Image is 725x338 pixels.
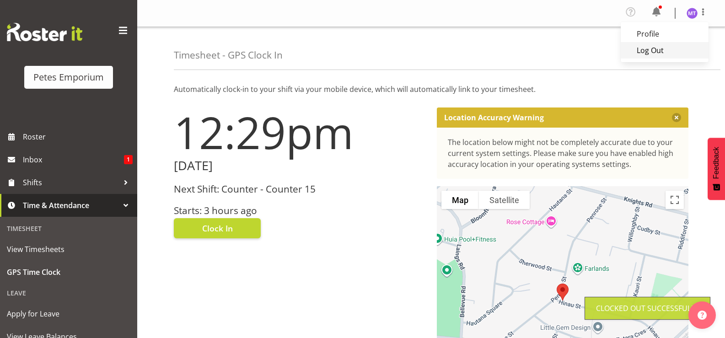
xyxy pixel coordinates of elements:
button: Toggle fullscreen view [666,191,684,209]
h3: Next Shift: Counter - Counter 15 [174,184,426,194]
a: GPS Time Clock [2,261,135,284]
a: Profile [621,26,709,42]
div: Leave [2,284,135,302]
span: Feedback [712,147,720,179]
a: View Timesheets [2,238,135,261]
h2: [DATE] [174,159,426,173]
p: Location Accuracy Warning [444,113,544,122]
a: Apply for Leave [2,302,135,325]
img: help-xxl-2.png [698,311,707,320]
span: 1 [124,155,133,164]
img: Rosterit website logo [7,23,82,41]
div: Timesheet [2,219,135,238]
h4: Timesheet - GPS Clock In [174,50,283,60]
button: Feedback - Show survey [708,138,725,200]
h1: 12:29pm [174,107,426,157]
button: Show street map [441,191,479,209]
button: Show satellite imagery [479,191,530,209]
span: GPS Time Clock [7,265,130,279]
span: Roster [23,130,133,144]
span: Inbox [23,153,124,166]
span: Shifts [23,176,119,189]
div: Clocked out Successfully [596,303,699,314]
h3: Starts: 3 hours ago [174,205,426,216]
span: Apply for Leave [7,307,130,321]
span: View Timesheets [7,242,130,256]
button: Clock In [174,218,261,238]
span: Clock In [202,222,233,234]
p: Automatically clock-in to your shift via your mobile device, which will automatically link to you... [174,84,688,95]
div: Petes Emporium [33,70,104,84]
span: Time & Attendance [23,199,119,212]
div: The location below might not be completely accurate due to your current system settings. Please m... [448,137,678,170]
button: Close message [672,113,681,122]
a: Log Out [621,42,709,59]
img: mya-taupawa-birkhead5814.jpg [687,8,698,19]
